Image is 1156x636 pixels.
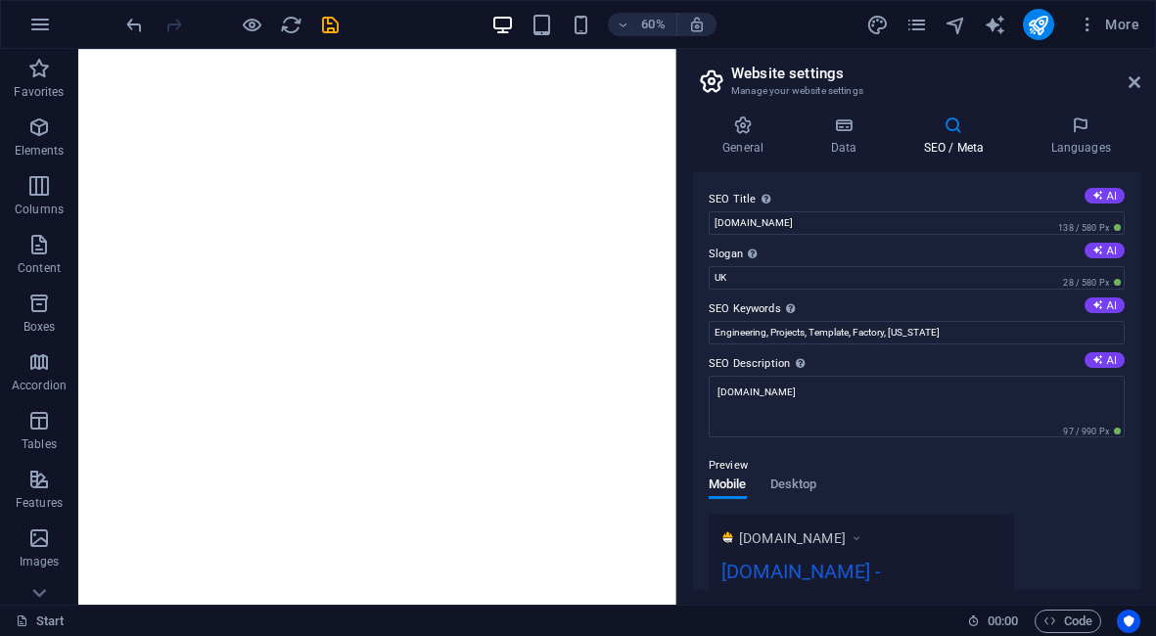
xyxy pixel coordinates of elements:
span: 97 / 990 Px [1059,425,1125,438]
p: Preview [709,454,748,477]
span: 138 / 580 Px [1054,221,1125,235]
p: Content [18,260,61,276]
button: navigator [945,13,968,36]
h6: 60% [637,13,669,36]
span: [DOMAIN_NAME] [739,528,846,548]
p: Columns [15,202,64,217]
button: Click here to leave preview mode and continue editing [240,13,263,36]
p: Images [20,554,60,569]
span: Mobile [709,473,747,500]
span: 00 00 [988,610,1018,633]
button: SEO Title [1085,188,1125,204]
button: Slogan [1085,243,1125,258]
a: Click to cancel selection. Double-click to open Pages [16,610,65,633]
button: pages [905,13,929,36]
h4: Languages [1021,115,1140,157]
h6: Session time [967,610,1019,633]
button: save [318,13,342,36]
i: Save (Ctrl+S) [319,14,342,36]
span: : [1001,613,1004,628]
button: undo [122,13,146,36]
i: Navigator [945,14,967,36]
button: SEO Description [1085,352,1125,368]
h4: Data [801,115,894,157]
i: Pages (Ctrl+Alt+S) [905,14,928,36]
p: Favorites [14,84,64,100]
button: Usercentrics [1117,610,1140,633]
img: favicon1.png [721,531,734,544]
button: text_generator [984,13,1007,36]
button: design [866,13,890,36]
span: Desktop [770,473,817,500]
label: Slogan [709,243,1125,266]
button: reload [279,13,302,36]
p: Accordion [12,378,67,393]
button: More [1070,9,1147,40]
p: Tables [22,436,57,452]
h3: Manage your website settings [731,82,1101,100]
p: Boxes [23,319,56,335]
label: SEO Keywords [709,297,1125,321]
div: [DOMAIN_NAME] - [GEOGRAPHIC_DATA] [721,557,1001,622]
h4: SEO / Meta [894,115,1021,157]
span: Code [1043,610,1092,633]
p: Features [16,495,63,511]
i: AI Writer [984,14,1006,36]
label: SEO Description [709,352,1125,376]
i: Publish [1027,14,1049,36]
span: 28 / 580 Px [1059,276,1125,290]
h4: General [693,115,801,157]
button: Code [1035,610,1101,633]
i: Undo: change_data (Ctrl+Z) [123,14,146,36]
button: SEO Keywords [1085,297,1125,313]
button: publish [1023,9,1054,40]
i: On resize automatically adjust zoom level to fit chosen device. [688,16,706,33]
p: Elements [15,143,65,159]
button: 60% [608,13,677,36]
input: Slogan... [709,266,1125,290]
i: Reload page [280,14,302,36]
label: SEO Title [709,188,1125,211]
h2: Website settings [731,65,1140,82]
span: More [1078,15,1139,34]
div: Preview [709,477,816,515]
